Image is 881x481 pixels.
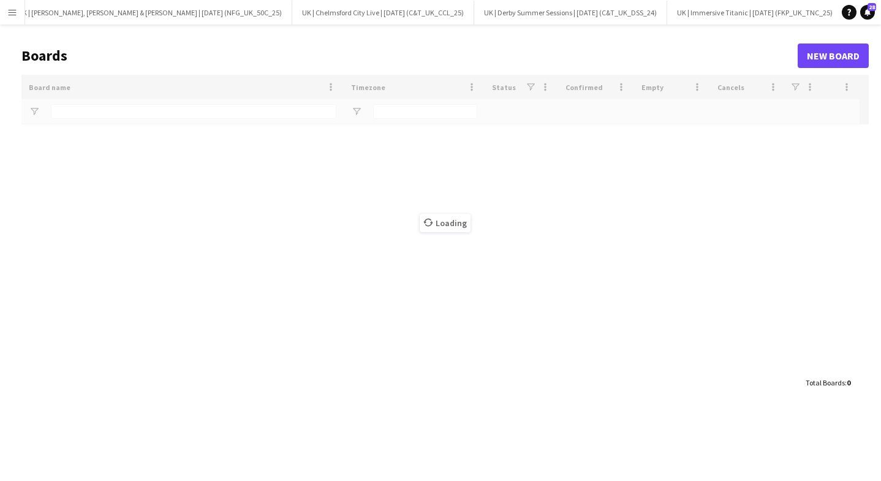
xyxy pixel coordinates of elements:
[868,3,876,11] span: 28
[667,1,843,25] button: UK | Immersive Titanic | [DATE] (FKP_UK_TNC_25)
[860,5,875,20] a: 28
[474,1,667,25] button: UK | Derby Summer Sessions | [DATE] (C&T_UK_DSS_24)
[798,44,869,68] a: New Board
[292,1,474,25] button: UK | Chelmsford City Live | [DATE] (C&T_UK_CCL_25)
[847,378,850,387] span: 0
[806,371,850,395] div: :
[21,47,798,65] h1: Boards
[8,1,292,25] button: UK | [PERSON_NAME], [PERSON_NAME] & [PERSON_NAME] | [DATE] (NFG_UK_50C_25)
[806,378,845,387] span: Total Boards
[420,214,471,232] span: Loading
